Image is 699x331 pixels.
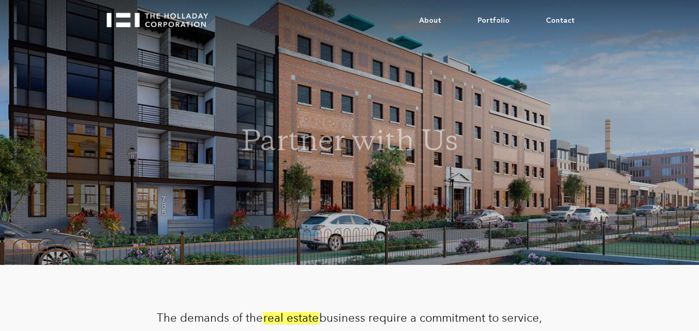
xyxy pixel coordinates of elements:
[263,312,319,324] em: real estate
[528,5,593,36] a: Contact
[107,5,217,27] a: home
[459,5,528,36] a: Portfolio
[241,127,458,160] h1: Partner with Us
[401,5,459,36] a: About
